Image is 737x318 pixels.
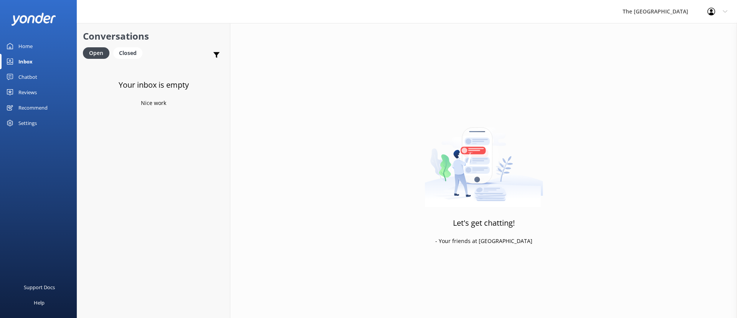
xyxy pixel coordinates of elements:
img: artwork of a man stealing a conversation from at giant smartphone [425,111,543,207]
div: Recommend [18,100,48,115]
p: - Your friends at [GEOGRAPHIC_DATA] [435,237,532,245]
h3: Let's get chatting! [453,217,515,229]
div: Support Docs [24,280,55,295]
div: Settings [18,115,37,131]
h3: Your inbox is empty [119,79,189,91]
div: Reviews [18,85,37,100]
p: Nice work [141,99,166,107]
div: Inbox [18,54,33,69]
a: Closed [113,48,146,57]
div: Home [18,38,33,54]
a: Open [83,48,113,57]
img: yonder-white-logo.png [12,13,56,25]
div: Help [34,295,45,310]
div: Open [83,47,109,59]
div: Chatbot [18,69,37,85]
div: Closed [113,47,142,59]
h2: Conversations [83,29,224,43]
